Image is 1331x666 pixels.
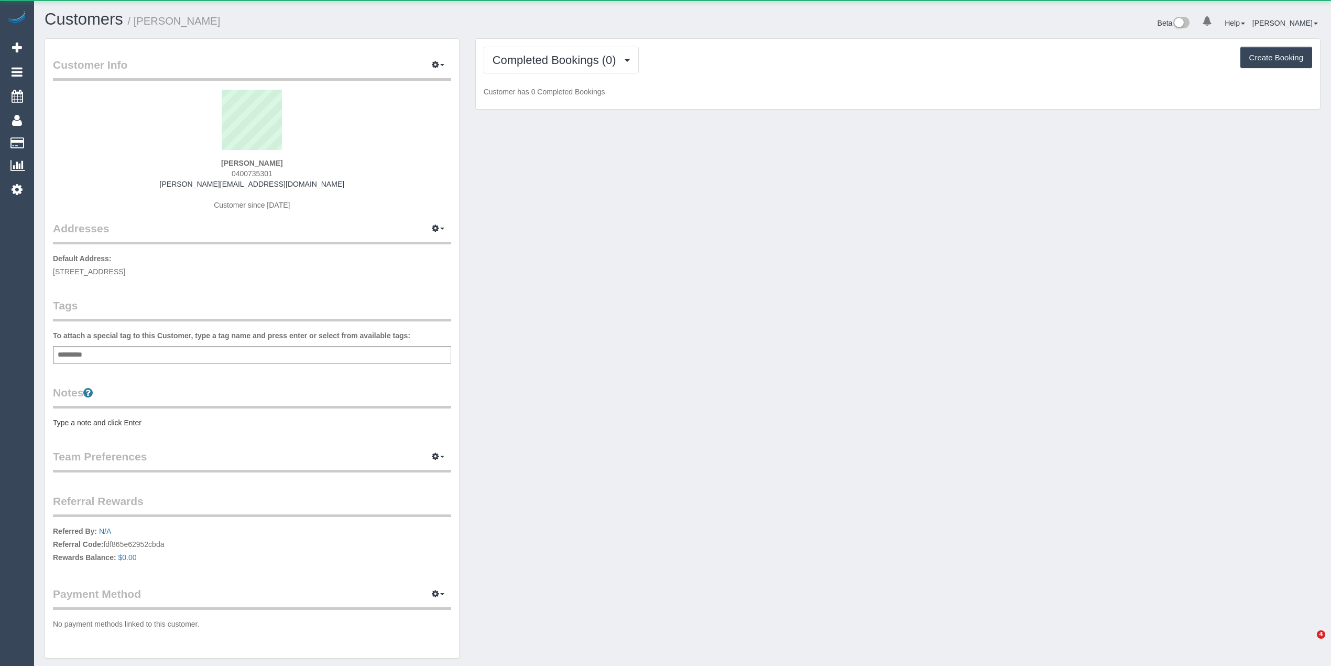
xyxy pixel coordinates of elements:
label: Referral Code: [53,539,103,550]
span: 4 [1317,630,1325,639]
a: N/A [99,527,111,535]
a: Help [1225,19,1245,27]
label: Referred By: [53,526,97,536]
label: Rewards Balance: [53,552,116,563]
legend: Team Preferences [53,449,451,472]
label: Default Address: [53,253,112,264]
a: $0.00 [118,553,137,562]
legend: Notes [53,385,451,409]
a: [PERSON_NAME] [1252,19,1318,27]
a: Customers [45,10,123,28]
span: Customer since [DATE] [214,201,290,209]
span: 0400735301 [232,169,272,178]
p: Customer has 0 Completed Bookings [484,87,1312,97]
span: [STREET_ADDRESS] [53,267,125,276]
img: Automaid Logo [6,10,27,25]
legend: Referral Rewards [53,493,451,517]
p: No payment methods linked to this customer. [53,619,451,629]
button: Completed Bookings (0) [484,47,639,73]
a: [PERSON_NAME][EMAIL_ADDRESS][DOMAIN_NAME] [160,180,344,188]
a: Beta [1158,19,1190,27]
small: / [PERSON_NAME] [128,15,221,27]
span: Completed Bookings (0) [493,53,621,67]
p: fdf865e62952cbda [53,526,451,565]
iframe: Intercom live chat [1295,630,1321,656]
legend: Customer Info [53,57,451,81]
label: To attach a special tag to this Customer, type a tag name and press enter or select from availabl... [53,330,410,341]
img: New interface [1172,17,1190,30]
legend: Tags [53,298,451,321]
button: Create Booking [1240,47,1312,69]
legend: Payment Method [53,586,451,610]
pre: Type a note and click Enter [53,417,451,428]
strong: [PERSON_NAME] [221,159,282,167]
